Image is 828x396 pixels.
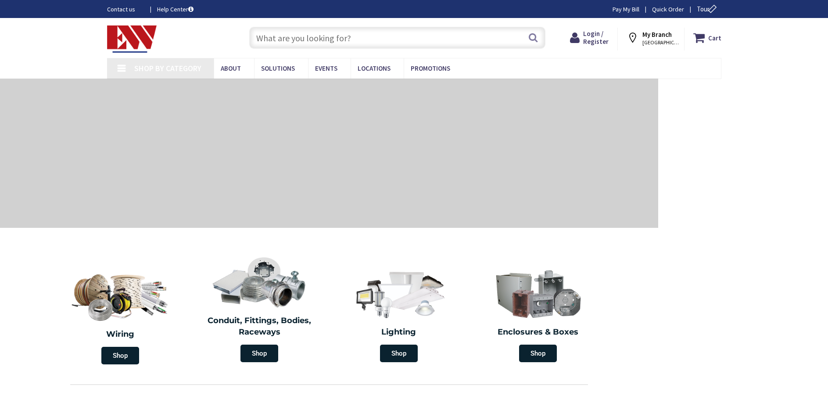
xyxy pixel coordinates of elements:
span: Events [315,64,337,72]
span: Shop [380,345,418,362]
span: Shop By Category [134,63,201,73]
span: About [221,64,241,72]
span: Solutions [261,64,295,72]
h2: Wiring [55,329,186,340]
span: Promotions [411,64,450,72]
a: Lighting Shop [331,263,466,367]
input: What are you looking for? [249,27,545,49]
a: Wiring Shop [50,263,190,369]
img: Electrical Wholesalers, Inc. [107,25,157,53]
strong: My Branch [642,30,672,39]
span: Shop [101,347,139,364]
span: Tour [697,5,719,13]
span: Login / Register [583,29,609,46]
span: Shop [240,345,278,362]
a: Enclosures & Boxes Shop [471,263,606,367]
a: Cart [693,30,721,46]
a: Quick Order [652,5,684,14]
span: Shop [519,345,557,362]
a: Help Center [157,5,194,14]
h2: Enclosures & Boxes [475,327,602,338]
strong: Cart [708,30,721,46]
h2: Conduit, Fittings, Bodies, Raceways [197,315,323,338]
span: [GEOGRAPHIC_DATA], [GEOGRAPHIC_DATA] [642,39,680,46]
h2: Lighting [336,327,462,338]
span: Locations [358,64,391,72]
a: Pay My Bill [613,5,639,14]
div: My Branch [GEOGRAPHIC_DATA], [GEOGRAPHIC_DATA] [627,30,676,46]
a: Login / Register [570,30,609,46]
a: Contact us [107,5,143,14]
a: Conduit, Fittings, Bodies, Raceways Shop [192,252,327,367]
